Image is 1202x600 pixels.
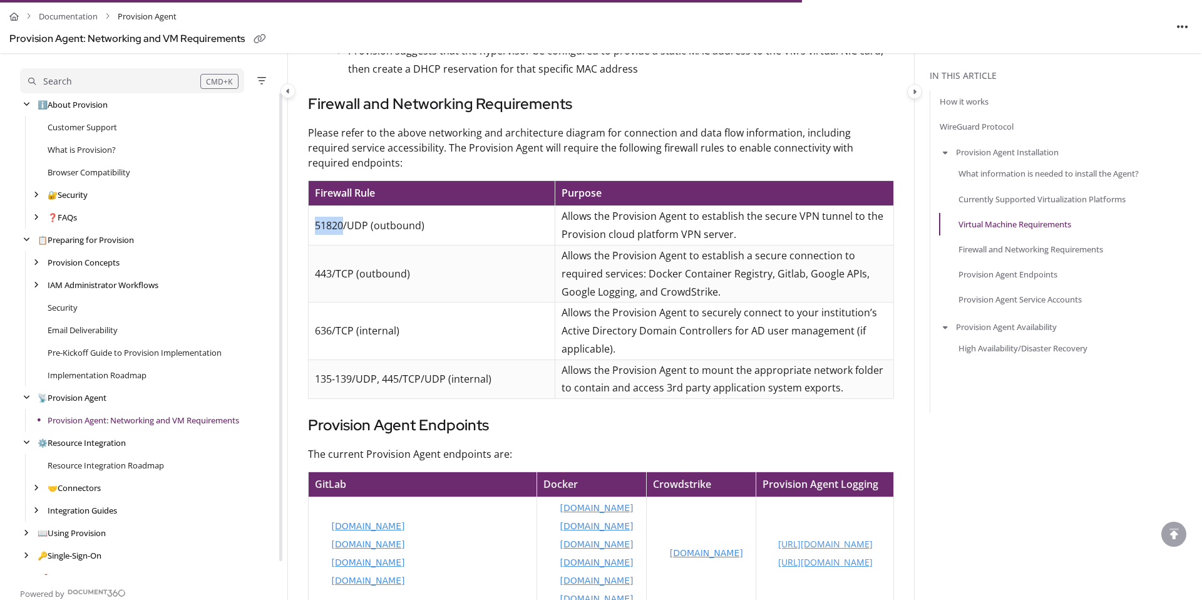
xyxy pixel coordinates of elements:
div: arrow [20,437,33,449]
p: 443/TCP (outbound) [315,265,548,283]
a: [DOMAIN_NAME] [560,503,634,513]
a: WireGuard Protocol [940,120,1014,133]
a: [DOMAIN_NAME] [332,521,405,531]
a: Provision Concepts [48,256,120,269]
a: IAM Administrator Workflows [48,279,158,291]
a: [DOMAIN_NAME] [560,576,634,586]
a: How it works [940,95,989,108]
button: Search [20,68,244,93]
a: Pre-Kickoff Guide to Provision Implementation [48,346,222,359]
h3: Provision Agent Endpoints [308,414,894,437]
a: Releases [38,572,80,584]
a: Provision Agent Availability [956,321,1057,333]
span: Provision Agent Logging [763,477,878,491]
button: Category toggle [907,84,922,99]
p: Allows the Provision Agent to establish the secure VPN tunnel to the Provision cloud platform VPN... [562,207,887,244]
button: Category toggle [280,83,295,98]
div: arrow [30,505,43,517]
div: Provision Agent: Networking and VM Requirements [9,30,245,48]
button: Copy link of [250,29,270,49]
a: [DOMAIN_NAME] [670,548,743,558]
span: ❓ [48,212,58,223]
div: CMD+K [200,74,239,89]
a: Single-Sign-On [38,549,101,562]
div: arrow [20,550,33,562]
p: Allows the Provision Agent to mount the appropriate network folder to contain and access 3rd part... [562,361,887,398]
a: [URL][DOMAIN_NAME] [778,556,873,568]
a: Customer Support [48,121,117,133]
span: ℹ️ [38,99,48,110]
span: 📡 [38,392,48,403]
a: Browser Compatibility [48,166,130,178]
span: GitLab [315,477,346,491]
a: Firewall and Networking Requirements [958,243,1103,256]
p: 51820/UDP (outbound) [315,217,548,235]
div: In this article [930,69,1197,83]
a: Provision Agent: Networking and VM Requirements [48,414,239,427]
span: 📋 [38,234,48,246]
button: arrow [940,145,951,159]
span: Purpose [562,186,602,200]
a: Connectors [48,482,101,494]
a: Home [9,8,19,26]
a: Resource Integration [38,437,126,449]
a: [DOMAIN_NAME] [560,521,634,531]
div: arrow [20,572,33,584]
button: Article more options [1173,16,1193,36]
a: FAQs [48,211,77,224]
div: arrow [30,482,43,494]
a: Powered by Document360 - opens in a new tab [20,585,126,600]
a: Using Provision [38,527,106,539]
a: Documentation [39,8,98,26]
a: Currently Supported Virtualization Platforms [958,192,1126,205]
a: Integration Guides [48,504,117,517]
div: arrow [30,189,43,201]
button: arrow [940,320,951,334]
div: scroll to top [1161,522,1186,547]
span: 🚀 [38,572,48,584]
span: 🔐 [48,189,58,200]
a: [DOMAIN_NAME] [332,576,405,586]
span: ⚙️ [38,437,48,448]
a: [DOMAIN_NAME] [560,539,634,549]
a: Security [48,301,78,314]
a: Provision Agent Endpoints [958,268,1057,281]
a: Email Deliverability [48,324,118,336]
span: 📖 [38,527,48,539]
a: Security [48,189,88,201]
a: [DOMAIN_NAME] [332,557,405,567]
a: [DOMAIN_NAME] [560,557,634,567]
a: [DOMAIN_NAME] [332,539,405,549]
a: Virtual Machine Requirements [958,217,1071,230]
a: Provision Agent Service Accounts [958,293,1082,306]
a: Provision Agent [38,391,106,404]
div: arrow [30,257,43,269]
a: Resource Integration Roadmap [48,459,164,472]
u: [URL][DOMAIN_NAME] [778,538,873,550]
p: Please refer to the above networking and architecture diagram for connection and data flow inform... [308,125,894,170]
span: Provision Agent [118,8,177,26]
div: arrow [30,279,43,291]
a: What information is needed to install the Agent? [958,167,1139,180]
img: Document360 [68,589,126,597]
span: Crowdstrike [653,477,711,491]
button: Filter [254,73,269,88]
span: Powered by [20,587,64,600]
div: arrow [20,527,33,539]
a: Implementation Roadmap [48,369,146,381]
p: Allows the Provision Agent to establish a secure connection to required services: Docker Containe... [562,247,887,301]
a: About Provision [38,98,108,111]
div: arrow [30,212,43,224]
h3: Firewall and Networking Requirements [308,93,894,115]
p: Provision suggests that the hypervisor be configured to provide a static MAC address to the VM’s ... [348,42,894,78]
span: 🔑 [38,550,48,561]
